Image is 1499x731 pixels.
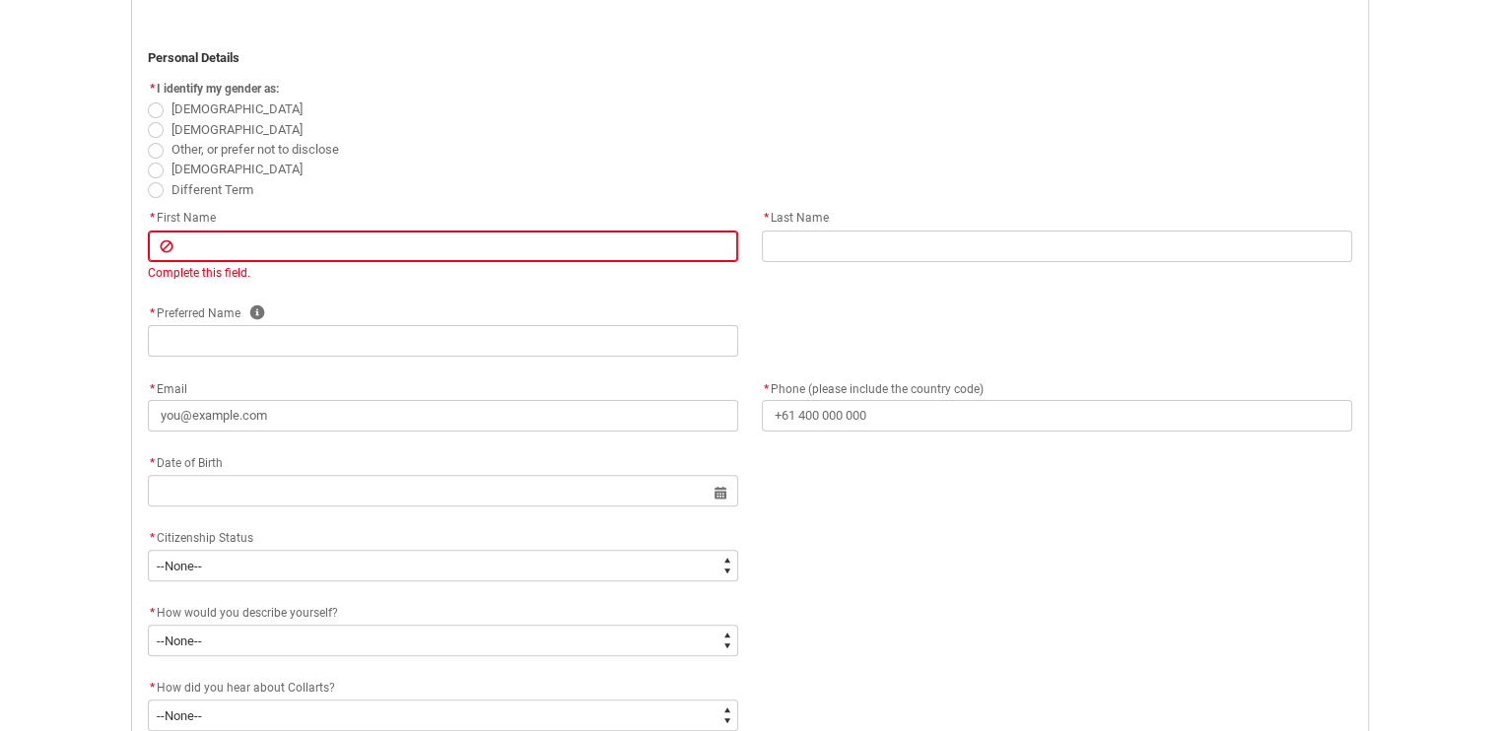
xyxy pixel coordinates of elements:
[764,382,769,396] abbr: required
[171,122,303,137] span: [DEMOGRAPHIC_DATA]
[150,456,155,470] abbr: required
[171,182,253,197] span: Different Term
[150,211,155,225] abbr: required
[148,306,240,320] span: Preferred Name
[157,531,253,545] span: Citizenship Status
[171,162,303,176] span: [DEMOGRAPHIC_DATA]
[148,400,738,432] input: you@example.com
[148,456,223,470] span: Date of Birth
[764,211,769,225] abbr: required
[148,376,195,398] label: Email
[150,681,155,695] abbr: required
[157,681,335,695] span: How did you hear about Collarts?
[171,142,339,157] span: Other, or prefer not to disclose
[150,606,155,620] abbr: required
[150,382,155,396] abbr: required
[762,376,991,398] label: Phone (please include the country code)
[157,82,279,96] span: I identify my gender as:
[762,400,1352,432] input: +61 400 000 000
[171,101,303,116] span: [DEMOGRAPHIC_DATA]
[150,82,155,96] abbr: required
[157,606,338,620] span: How would you describe yourself?
[148,211,216,225] span: First Name
[150,531,155,545] abbr: required
[762,211,829,225] span: Last Name
[148,50,239,65] strong: Personal Details
[150,306,155,320] abbr: required
[148,264,738,282] div: Complete this field.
